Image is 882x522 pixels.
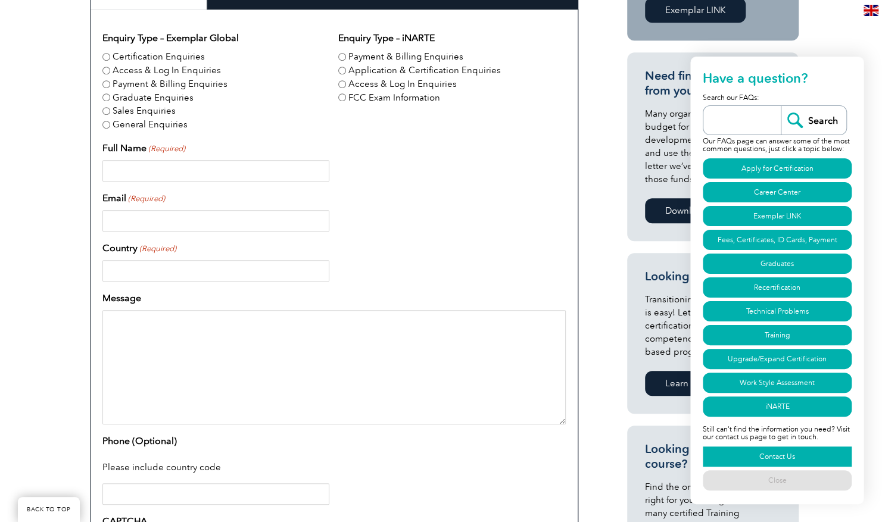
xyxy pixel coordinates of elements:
[645,442,781,471] h3: Looking for a training course?
[781,106,846,135] input: Search
[703,254,852,274] a: Graduates
[348,91,440,105] label: FCC Exam Information
[102,291,141,305] label: Message
[703,158,852,179] a: Apply for Certification
[703,301,852,321] a: Technical Problems
[703,349,852,369] a: Upgrade/Expand Certification
[102,434,177,448] label: Phone (Optional)
[102,141,185,155] label: Full Name
[127,193,165,205] span: (Required)
[645,198,769,223] a: Download Template
[18,497,80,522] a: BACK TO TOP
[703,92,852,105] p: Search our FAQs:
[348,77,457,91] label: Access & Log In Enquiries
[348,64,501,77] label: Application & Certification Enquiries
[113,91,194,105] label: Graduate Enquiries
[703,396,852,417] a: iNARTE
[703,69,852,92] h2: Have a question?
[703,277,852,298] a: Recertification
[102,191,165,205] label: Email
[113,77,227,91] label: Payment & Billing Enquiries
[102,453,566,484] div: Please include country code
[348,50,463,64] label: Payment & Billing Enquiries
[703,135,852,157] p: Our FAQs page can answer some of the most common questions, just click a topic below:
[102,31,239,45] legend: Enquiry Type – Exemplar Global
[703,206,852,226] a: Exemplar LINK
[645,293,781,358] p: Transitioning to Exemplar Global is easy! Let us assist you with our certification recognition, c...
[703,182,852,202] a: Career Center
[147,143,185,155] span: (Required)
[113,50,205,64] label: Certification Enquiries
[113,64,221,77] label: Access & Log In Enquiries
[645,107,781,186] p: Many organizations allocate a budget for employee career development. Download, modify and use th...
[645,68,781,98] h3: Need financial support from your employer?
[703,470,852,490] a: Close
[703,418,852,445] p: Still can't find the information you need? Visit our contact us page to get in touch.
[113,104,176,118] label: Sales Enquiries
[645,269,781,284] h3: Looking to transition?
[703,373,852,393] a: Work Style Assessment
[113,118,188,132] label: General Enquiries
[703,230,852,250] a: Fees, Certificates, ID Cards, Payment
[138,243,176,255] span: (Required)
[102,241,176,255] label: Country
[338,31,435,45] legend: Enquiry Type – iNARTE
[645,371,733,396] a: Learn More
[864,5,878,16] img: en
[703,325,852,345] a: Training
[703,446,852,467] a: Contact Us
